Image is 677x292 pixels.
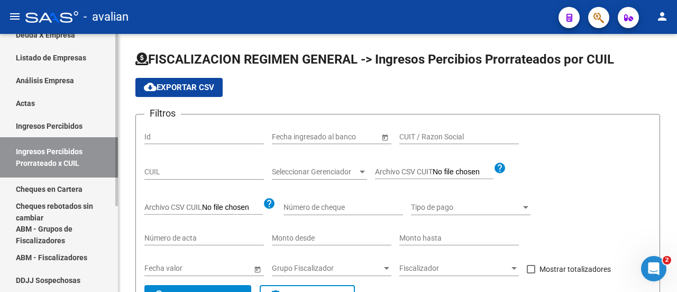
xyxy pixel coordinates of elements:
[192,264,244,273] input: Fecha fin
[539,263,611,276] span: Mostrar totalizadores
[379,131,390,143] button: Open calendar
[144,83,214,92] span: Exportar CSV
[202,203,263,213] input: Archivo CSV CUIL
[656,10,669,23] mat-icon: person
[319,132,371,141] input: Fecha fin
[263,197,276,210] mat-icon: help
[272,167,358,176] span: Seleccionar Gerenciador
[144,203,202,211] span: Archivo CSV CUIL
[84,5,129,29] span: - avalian
[641,256,666,281] iframe: Intercom live chat
[433,167,493,177] input: Archivo CSV CUIT
[272,132,310,141] input: Fecha inicio
[663,256,671,264] span: 2
[8,10,21,23] mat-icon: menu
[144,264,183,273] input: Fecha inicio
[135,52,614,67] span: FISCALIZACION REGIMEN GENERAL -> Ingresos Percibios Prorrateados por CUIL
[252,263,263,275] button: Open calendar
[411,203,521,212] span: Tipo de pago
[399,264,509,273] span: Fiscalizador
[493,162,506,174] mat-icon: help
[375,167,433,176] span: Archivo CSV CUIT
[135,78,223,97] button: Exportar CSV
[272,264,382,273] span: Grupo Fiscalizador
[144,106,181,121] h3: Filtros
[144,81,157,93] mat-icon: cloud_download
